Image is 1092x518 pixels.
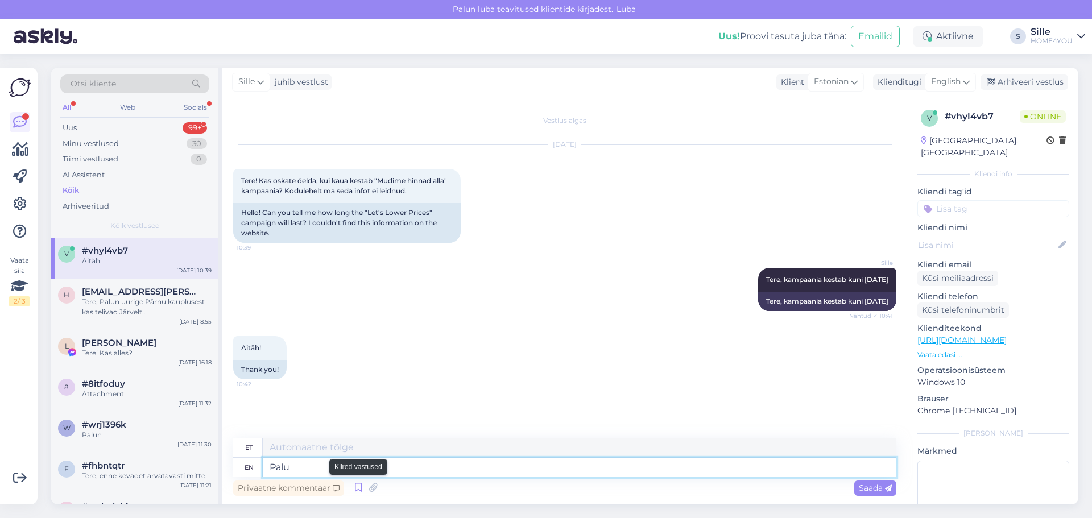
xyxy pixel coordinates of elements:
span: #wrj1396k [82,420,126,430]
div: Socials [181,100,209,115]
div: [PERSON_NAME] [917,428,1069,438]
small: Kiired vastused [334,462,382,472]
div: Arhiveeri vestlus [981,74,1068,90]
span: hannaliisa.holm@gmail.com [82,287,200,297]
div: [DATE] 11:21 [179,481,212,490]
span: Saada [859,483,892,493]
span: L [65,342,69,350]
span: Tere, kampaania kestab kuni [DATE] [766,275,888,284]
p: Märkmed [917,445,1069,457]
textarea: Pal [263,458,896,477]
span: Nähtud ✓ 10:41 [849,312,893,320]
div: Uus [63,122,77,134]
div: 99+ [183,122,207,134]
input: Lisa tag [917,200,1069,217]
div: Hello! Can you tell me how long the "Let's Lower Prices" campaign will last? I couldn't find this... [233,203,461,243]
div: Vestlus algas [233,115,896,126]
span: 8 [64,383,69,391]
div: Arhiveeritud [63,201,109,212]
div: Kliendi info [917,169,1069,179]
span: Luba [613,4,639,14]
p: Kliendi nimi [917,222,1069,234]
div: Klient [776,76,804,88]
div: Küsi telefoninumbrit [917,302,1009,318]
p: Vaata edasi ... [917,350,1069,360]
span: Online [1020,110,1066,123]
span: w [63,424,71,432]
div: et [245,438,253,457]
span: #fhbntqtr [82,461,125,471]
p: Chrome [TECHNICAL_ID] [917,405,1069,417]
span: #sedqdxbi [82,502,128,512]
span: Kõik vestlused [110,221,160,231]
div: AI Assistent [63,169,105,181]
b: Uus! [718,31,740,42]
div: Aitäh! [82,256,212,266]
p: Kliendi email [917,259,1069,271]
p: Windows 10 [917,376,1069,388]
span: Tere! Kas oskate öelda, kui kaua kestab "Mudime hinnad alla" kampaania? Kodulehelt ma seda infot ... [241,176,449,195]
p: Operatsioonisüsteem [917,364,1069,376]
span: f [64,465,69,473]
span: v [64,250,69,258]
img: Askly Logo [9,77,31,98]
div: Klienditugi [873,76,921,88]
div: Proovi tasuta juba täna: [718,30,846,43]
div: Privaatne kommentaar [233,480,344,496]
div: Palun [82,430,212,440]
p: Brauser [917,393,1069,405]
div: # vhyl4vb7 [945,110,1020,123]
div: Web [118,100,138,115]
div: 30 [187,138,207,150]
div: [DATE] 11:30 [177,440,212,449]
span: #vhyl4vb7 [82,246,128,256]
span: Otsi kliente [71,78,116,90]
div: [DATE] [233,139,896,150]
p: Kliendi telefon [917,291,1069,302]
a: [URL][DOMAIN_NAME] [917,335,1007,345]
div: [GEOGRAPHIC_DATA], [GEOGRAPHIC_DATA] [921,135,1046,159]
div: All [60,100,73,115]
div: [DATE] 11:32 [178,399,212,408]
div: HOME4YOU [1031,36,1073,45]
button: Emailid [851,26,900,47]
div: Kõik [63,185,79,196]
div: Tere, enne kevadet arvatavasti mitte. [82,471,212,481]
div: [DATE] 16:18 [178,358,212,367]
span: 10:42 [237,380,279,388]
span: v [927,114,932,122]
div: 2 / 3 [9,296,30,306]
div: juhib vestlust [270,76,328,88]
a: SilleHOME4YOU [1031,27,1085,45]
div: Tere! Kas alles? [82,348,212,358]
span: English [931,76,961,88]
div: [DATE] 10:39 [176,266,212,275]
span: 10:39 [237,243,279,252]
span: Sille [850,259,893,267]
span: #8itfoduy [82,379,125,389]
div: Tiimi vestlused [63,154,118,165]
span: Sille [238,76,255,88]
span: Liis Leesi [82,338,156,348]
p: Klienditeekond [917,322,1069,334]
div: Minu vestlused [63,138,119,150]
div: Vaata siia [9,255,30,306]
div: 0 [191,154,207,165]
div: Tere, kampaania kestab kuni [DATE] [758,292,896,311]
div: Aktiivne [913,26,983,47]
div: [DATE] 8:55 [179,317,212,326]
p: Kliendi tag'id [917,186,1069,198]
div: Küsi meiliaadressi [917,271,998,286]
input: Lisa nimi [918,239,1056,251]
span: Estonian [814,76,849,88]
div: Attachment [82,389,212,399]
div: Tere, Palun uurige Pärnu kauplusest kas telivad Järvelt [GEOGRAPHIC_DATA] poodi. [82,297,212,317]
div: en [245,458,254,477]
span: Aitäh! [241,343,261,352]
span: h [64,291,69,299]
div: Thank you! [233,360,287,379]
div: S [1010,28,1026,44]
div: Sille [1031,27,1073,36]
